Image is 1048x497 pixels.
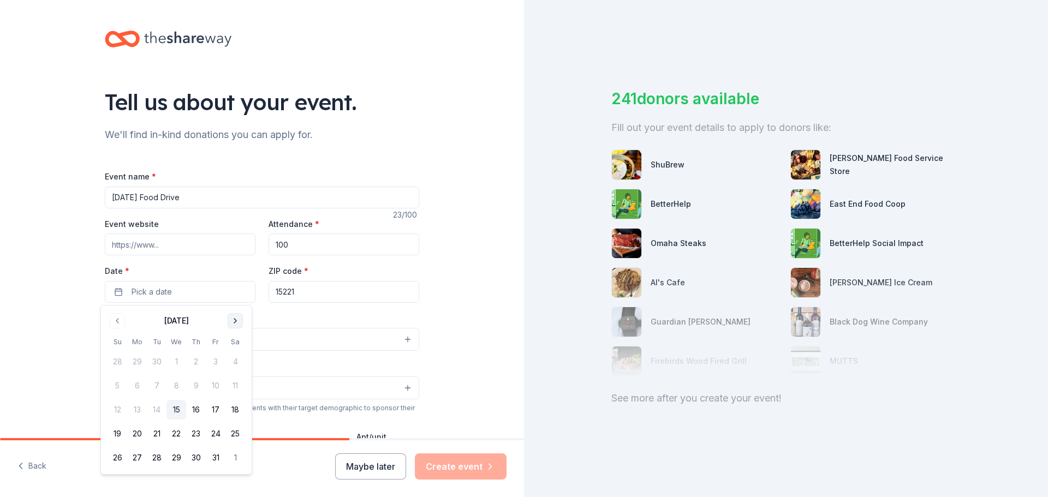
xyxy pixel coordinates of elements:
th: Wednesday [166,336,186,348]
button: 23 [186,424,206,444]
th: Thursday [186,336,206,348]
div: [PERSON_NAME] Food Service Store [830,152,961,178]
label: ZIP code [269,266,308,277]
label: Apt/unit [356,432,386,442]
img: photo for BetterHelp [612,189,641,219]
div: 241 donors available [611,87,961,110]
button: 16 [186,400,206,420]
th: Tuesday [147,336,166,348]
th: Sunday [108,336,127,348]
button: Select [105,376,419,399]
div: East End Food Coop [830,197,906,211]
span: Pick a date [132,285,172,298]
div: We use this information to help brands find events with their target demographic to sponsor their... [105,404,419,421]
button: Select [105,328,419,351]
button: 21 [147,424,166,444]
img: photo for East End Food Coop [791,189,820,219]
input: 12345 (U.S. only) [269,281,419,303]
div: Fill out your event details to apply to donors like: [611,119,961,136]
label: Event name [105,171,156,182]
div: [DATE] [164,314,189,327]
button: 27 [127,448,147,468]
button: Go to previous month [110,313,125,328]
label: Date [105,266,255,277]
th: Friday [206,336,225,348]
button: Back [17,455,46,478]
label: Event website [105,219,159,230]
button: Go to next month [228,313,243,328]
img: photo for Gordon Food Service Store [791,150,820,179]
th: Monday [127,336,147,348]
div: BetterHelp [651,197,691,211]
div: 23 /100 [393,208,419,221]
div: We'll find in-kind donations you can apply for. [105,126,419,143]
input: https://www... [105,233,255,255]
button: 20 [127,424,147,444]
button: 17 [206,400,225,420]
button: 22 [166,424,186,444]
button: 28 [147,448,166,468]
button: Pick a date [105,281,255,303]
div: Omaha Steaks [651,237,706,250]
th: Saturday [225,336,245,348]
label: Attendance [269,219,319,230]
img: photo for BetterHelp Social Impact [791,229,820,258]
button: 15 [166,400,186,420]
button: 19 [108,424,127,444]
button: 25 [225,424,245,444]
button: 26 [108,448,127,468]
button: 31 [206,448,225,468]
button: 1 [225,448,245,468]
input: 20 [269,233,419,255]
button: 24 [206,424,225,444]
button: Maybe later [335,453,406,480]
button: 29 [166,448,186,468]
input: Spring Fundraiser [105,187,419,208]
div: See more after you create your event! [611,390,961,407]
button: 30 [186,448,206,468]
div: ShuBrew [651,158,684,171]
img: photo for Omaha Steaks [612,229,641,258]
div: BetterHelp Social Impact [830,237,924,250]
button: 18 [225,400,245,420]
img: photo for ShuBrew [612,150,641,179]
div: Tell us about your event. [105,87,419,117]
